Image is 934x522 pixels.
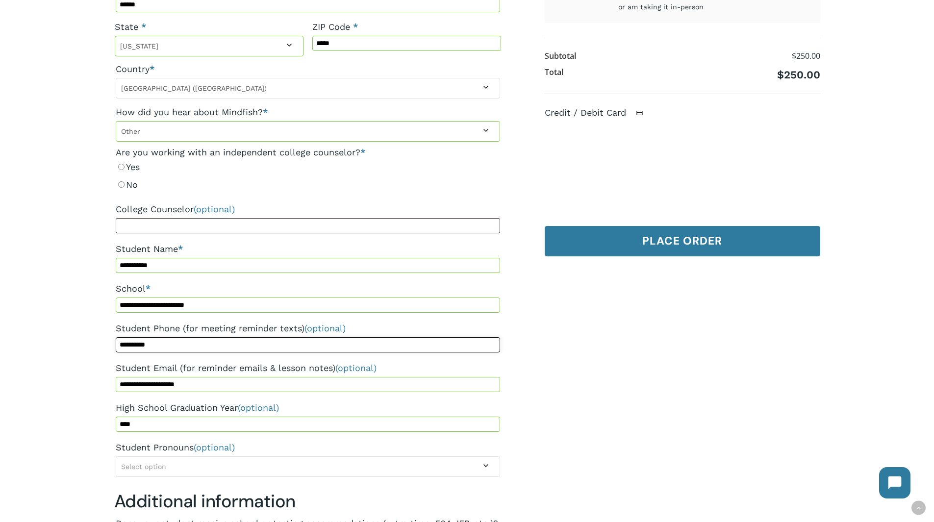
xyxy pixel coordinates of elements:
span: $ [777,69,784,81]
label: School [116,280,500,298]
span: (optional) [194,442,235,452]
span: Country [116,78,500,99]
label: College Counselor [116,200,500,218]
abbr: required [141,22,146,32]
input: No [118,181,125,188]
label: Credit / Debit Card [545,107,654,118]
span: (optional) [194,204,235,214]
img: Credit / Debit Card [631,107,649,119]
label: ZIP Code [312,18,501,36]
span: (optional) [238,402,279,413]
span: Colorado [115,39,303,53]
abbr: required [353,22,358,32]
span: $ [792,50,796,61]
th: Subtotal [545,48,576,65]
label: Country [116,60,500,78]
bdi: 250.00 [792,50,820,61]
abbr: required [360,147,365,157]
label: Student Name [116,240,500,258]
h3: Additional information [114,490,502,513]
span: (optional) [304,323,346,333]
span: Other [116,121,500,142]
span: State [115,36,303,56]
label: Student Phone (for meeting reminder texts) [116,320,500,337]
label: Student Email (for reminder emails & lesson notes) [116,359,500,377]
button: Place order [545,226,820,256]
label: High School Graduation Year [116,399,500,417]
span: Other [116,124,500,139]
legend: Are you working with an independent college counselor? [116,147,365,158]
th: Total [545,64,563,83]
label: No [116,176,500,194]
bdi: 250.00 [777,69,820,81]
label: Yes [116,158,500,176]
iframe: Secure payment input frame [552,128,809,210]
span: Select option [121,463,166,471]
label: How did you hear about Mindfish? [116,103,500,121]
iframe: Chatbot [869,457,920,508]
span: United States (US) [116,81,500,96]
input: Yes [118,164,125,170]
label: State [115,18,303,36]
label: Student Pronouns [116,439,500,456]
span: (optional) [335,363,377,373]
